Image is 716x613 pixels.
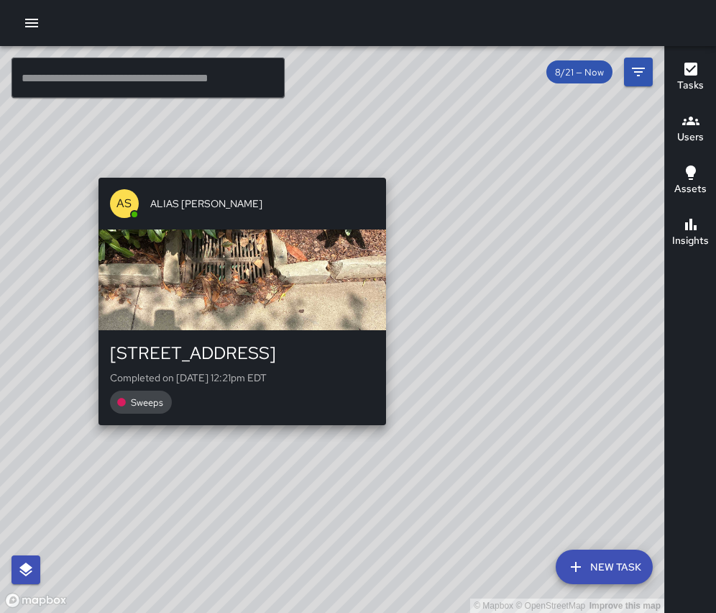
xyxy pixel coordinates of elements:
button: Filters [624,58,653,86]
h6: Insights [672,233,709,249]
div: [STREET_ADDRESS] [110,342,375,365]
button: New Task [556,550,653,584]
h6: Tasks [677,78,704,94]
button: Tasks [665,52,716,104]
h6: Assets [674,181,707,197]
p: AS [116,195,132,212]
button: Users [665,104,716,155]
h6: Users [677,130,704,145]
button: ASALIAS [PERSON_NAME][STREET_ADDRESS]Completed on [DATE] 12:21pm EDTSweeps [98,178,386,425]
span: ALIAS [PERSON_NAME] [150,196,375,211]
button: Insights [665,207,716,259]
button: Assets [665,155,716,207]
span: Sweeps [122,396,172,409]
p: Completed on [DATE] 12:21pm EDT [110,371,375,385]
span: 8/21 — Now [546,66,612,78]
